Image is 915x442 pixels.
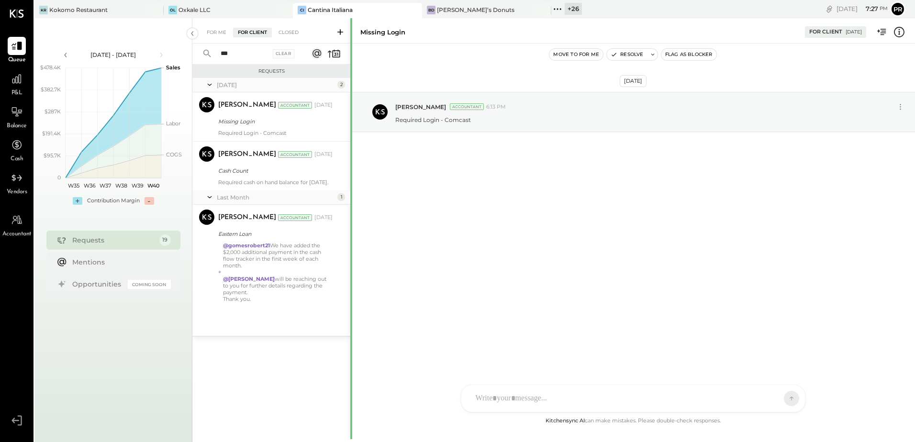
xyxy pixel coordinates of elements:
text: $478.4K [40,64,61,71]
div: Accountant [278,214,312,221]
span: Accountant [2,230,32,239]
a: Balance [0,103,33,131]
div: KR [39,6,48,14]
a: Accountant [0,211,33,239]
button: Flag as Blocker [661,49,716,60]
a: Vendors [0,169,33,197]
div: + [73,197,82,205]
div: Accountant [450,103,484,110]
text: W40 [147,182,159,189]
p: Required Login - Comcast [395,116,471,124]
div: For Client [809,28,842,36]
div: Coming Soon [128,280,171,289]
div: For Me [202,28,231,37]
div: Cantina Italiana [308,6,353,14]
strong: @gomesrobert21 [223,242,270,249]
text: $287K [45,108,61,115]
div: 19 [159,234,171,246]
text: $382.7K [41,86,61,93]
div: Closed [274,28,303,37]
div: Requests [72,235,155,245]
span: Queue [8,56,26,65]
div: [DATE] [837,4,888,13]
div: [DATE] [314,151,333,158]
div: Contribution Margin [87,197,140,205]
text: W37 [100,182,111,189]
div: We have added the $2,000 additional payment in the cash flow tracker in the first week of each mo... [223,242,333,302]
div: [DATE] [314,101,333,109]
div: Eastern Loan [218,229,330,239]
div: [PERSON_NAME]’s Donuts [437,6,514,14]
div: + 26 [565,3,582,15]
div: Accountant [278,151,312,158]
div: [DATE] - [DATE] [73,51,154,59]
button: Pr [890,1,905,17]
div: For Client [233,28,272,37]
text: W38 [115,182,127,189]
div: Last Month [217,193,335,201]
div: copy link [825,4,834,14]
text: W39 [131,182,143,189]
div: OL [168,6,177,14]
div: 2 [337,81,345,88]
a: Cash [0,136,33,164]
a: Queue [0,37,33,65]
div: 1 [337,193,345,201]
div: Opportunities [72,279,123,289]
text: $95.7K [44,152,61,159]
text: W36 [83,182,95,189]
div: Missing Login [360,28,405,37]
div: [PERSON_NAME] [218,100,276,110]
div: Clear [273,49,295,58]
span: Balance [7,122,27,131]
text: 0 [57,174,61,181]
span: Vendors [7,188,27,197]
div: Kokomo Restaurant [49,6,108,14]
div: [PERSON_NAME] [218,150,276,159]
a: P&L [0,70,33,98]
div: Missing Login [218,117,330,126]
div: [DATE] [314,214,333,221]
text: W35 [67,182,79,189]
div: - [145,197,154,205]
div: [DATE] [620,75,647,87]
div: Required Login - Comcast [218,130,333,136]
text: Sales [166,64,180,71]
div: Requests [197,68,346,75]
div: [DATE] [846,29,862,35]
div: Required cash on hand balance for [DATE]. [218,179,333,186]
div: Thank you. [223,296,333,302]
div: Accountant [278,102,312,109]
button: Move to for me [549,49,603,60]
text: COGS [166,151,182,158]
span: [PERSON_NAME] [395,103,446,111]
div: CI [298,6,306,14]
text: $191.4K [42,130,61,137]
strong: @[PERSON_NAME] [223,276,275,282]
span: Cash [11,155,23,164]
div: Oxkale LLC [179,6,211,14]
div: BD [427,6,435,14]
span: P&L [11,89,22,98]
div: [DATE] [217,81,335,89]
span: 6:13 PM [486,103,506,111]
div: will be reaching out to you for further details regarding the payment. [223,276,333,296]
text: Labor [166,120,180,127]
button: Resolve [607,49,647,60]
div: [PERSON_NAME] [218,213,276,222]
div: Mentions [72,257,166,267]
div: Cash Count [218,166,330,176]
